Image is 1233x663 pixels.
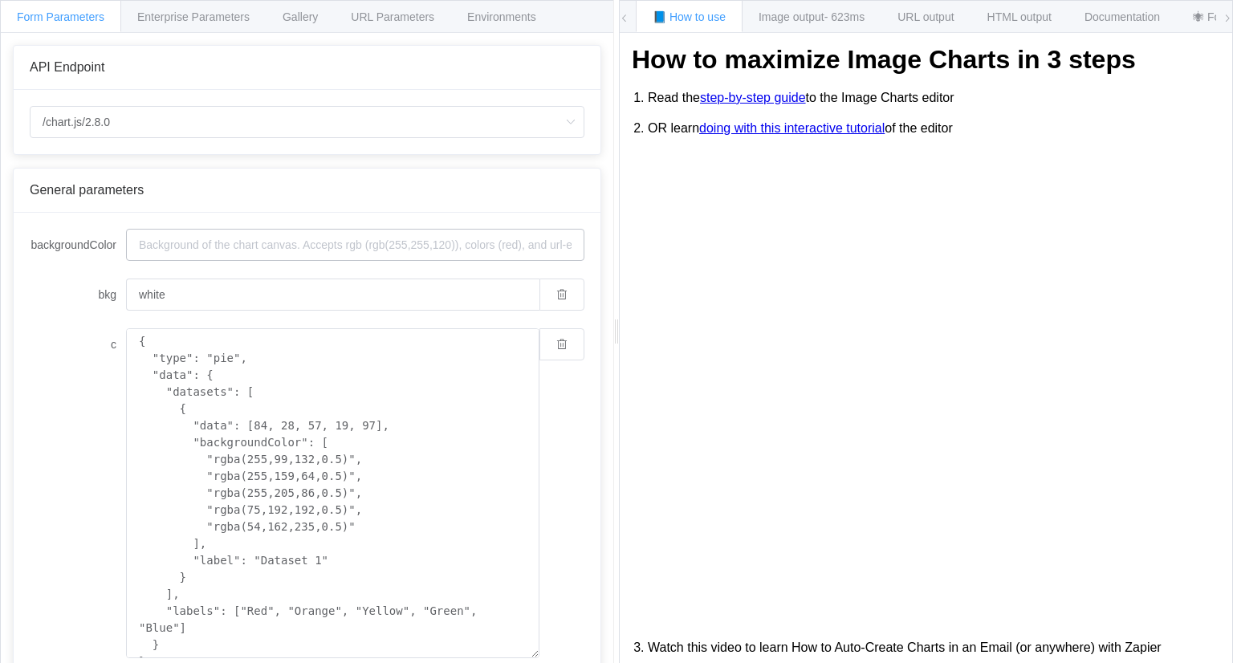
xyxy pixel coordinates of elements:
[987,10,1052,23] span: HTML output
[648,113,1220,144] li: OR learn of the editor
[30,183,144,197] span: General parameters
[648,632,1220,663] li: Watch this video to learn How to Auto-Create Charts in an Email (or anywhere) with Zapier
[351,10,434,23] span: URL Parameters
[30,229,126,261] label: backgroundColor
[30,328,126,360] label: c
[1084,10,1160,23] span: Documentation
[137,10,250,23] span: Enterprise Parameters
[700,91,806,105] a: step-by-step guide
[467,10,536,23] span: Environments
[759,10,865,23] span: Image output
[897,10,954,23] span: URL output
[126,229,584,261] input: Background of the chart canvas. Accepts rgb (rgb(255,255,120)), colors (red), and url-encoded hex...
[283,10,318,23] span: Gallery
[17,10,104,23] span: Form Parameters
[648,83,1220,113] li: Read the to the Image Charts editor
[824,10,865,23] span: - 623ms
[632,45,1220,75] h1: How to maximize Image Charts in 3 steps
[30,279,126,311] label: bkg
[699,121,885,136] a: doing with this interactive tutorial
[126,279,539,311] input: Background of the chart canvas. Accepts rgb (rgb(255,255,120)), colors (red), and url-encoded hex...
[653,10,726,23] span: 📘 How to use
[30,106,584,138] input: Select
[30,60,104,74] span: API Endpoint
